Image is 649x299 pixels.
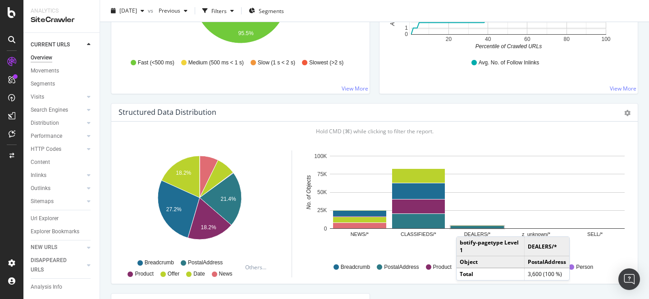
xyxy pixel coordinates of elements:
[121,150,279,255] svg: A chart.
[610,85,636,92] a: View More
[31,214,59,223] div: Url Explorer
[31,66,93,76] a: Movements
[624,110,631,116] div: gear
[258,59,295,67] span: Slow (1 s < 2 s)
[31,184,50,193] div: Outlinks
[31,197,54,206] div: Sitemaps
[31,92,44,102] div: Visits
[31,66,59,76] div: Movements
[245,4,288,18] button: Segments
[317,207,327,213] text: 25K
[31,79,93,89] a: Segments
[31,7,92,15] div: Analytics
[464,231,491,237] text: DEALERS/*
[31,53,52,63] div: Overview
[475,43,542,50] text: Percentile of Crawled URLs
[522,231,551,237] text: z_unknown/*
[31,184,84,193] a: Outlinks
[166,206,182,213] text: 27.2%
[31,105,84,115] a: Search Engines
[324,226,327,232] text: 0
[314,153,327,159] text: 100K
[446,36,452,42] text: 20
[576,263,593,271] span: Person
[31,118,59,128] div: Distribution
[31,158,93,167] a: Content
[31,40,70,50] div: CURRENT URLS
[31,92,84,102] a: Visits
[31,171,46,180] div: Inlinks
[384,263,419,271] span: PostalAddress
[31,282,62,292] div: Analysis Info
[31,131,62,141] div: Performance
[405,25,408,31] text: 1
[31,256,76,275] div: DISAPPEARED URLS
[525,237,570,256] td: DEALERS/*
[309,59,343,67] span: Slowest (>2 s)
[587,231,603,237] text: SELL/*
[525,268,570,280] td: 3,600 (100 %)
[405,31,408,37] text: 0
[221,196,236,202] text: 21.4%
[457,268,525,280] td: Total
[211,7,227,14] div: Filters
[176,170,191,176] text: 18.2%
[259,7,284,14] span: Segments
[564,36,570,42] text: 80
[317,189,327,195] text: 50K
[31,40,84,50] a: CURRENT URLS
[201,224,216,231] text: 18.2%
[342,85,368,92] a: View More
[457,237,525,256] td: botify-pagetype Level 1
[31,158,50,167] div: Content
[238,30,254,36] text: 95.5%
[31,53,93,63] a: Overview
[188,59,244,67] span: Medium (500 ms < 1 s)
[31,243,57,252] div: NEW URLS
[31,131,84,141] a: Performance
[31,256,84,275] a: DISAPPEARED URLS
[119,7,137,14] span: 2025 Sep. 9th
[306,175,312,209] text: No. of Objects
[188,259,223,267] span: PostalAddress
[148,7,155,14] span: vs
[601,36,610,42] text: 100
[135,270,153,278] span: Product
[401,231,437,237] text: CLASSIFIEDS/*
[145,259,174,267] span: Breadcrumb
[31,171,84,180] a: Inlinks
[31,15,92,25] div: SiteCrawler
[525,256,570,268] td: PostalAddress
[155,4,191,18] button: Previous
[341,263,370,271] span: Breadcrumb
[138,59,174,67] span: Fast (<500 ms)
[168,270,179,278] span: Offer
[119,108,216,117] div: Structured Data Distribution
[351,231,369,237] text: NEWS/*
[31,197,84,206] a: Sitemaps
[245,263,270,271] div: Others...
[31,214,93,223] a: Url Explorer
[479,59,539,67] span: Avg. No. of Follow Inlinks
[618,268,640,290] div: Open Intercom Messenger
[457,256,525,268] td: Object
[219,270,233,278] span: News
[107,4,148,18] button: [DATE]
[303,150,631,255] svg: A chart.
[31,282,93,292] a: Analysis Info
[31,105,68,115] div: Search Engines
[524,36,530,42] text: 60
[31,118,84,128] a: Distribution
[31,79,55,89] div: Segments
[31,227,79,236] div: Explorer Bookmarks
[199,4,238,18] button: Filters
[31,227,93,236] a: Explorer Bookmarks
[31,145,61,154] div: HTTP Codes
[31,145,84,154] a: HTTP Codes
[433,263,452,271] span: Product
[31,243,84,252] a: NEW URLS
[485,36,491,42] text: 40
[317,171,327,177] text: 75K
